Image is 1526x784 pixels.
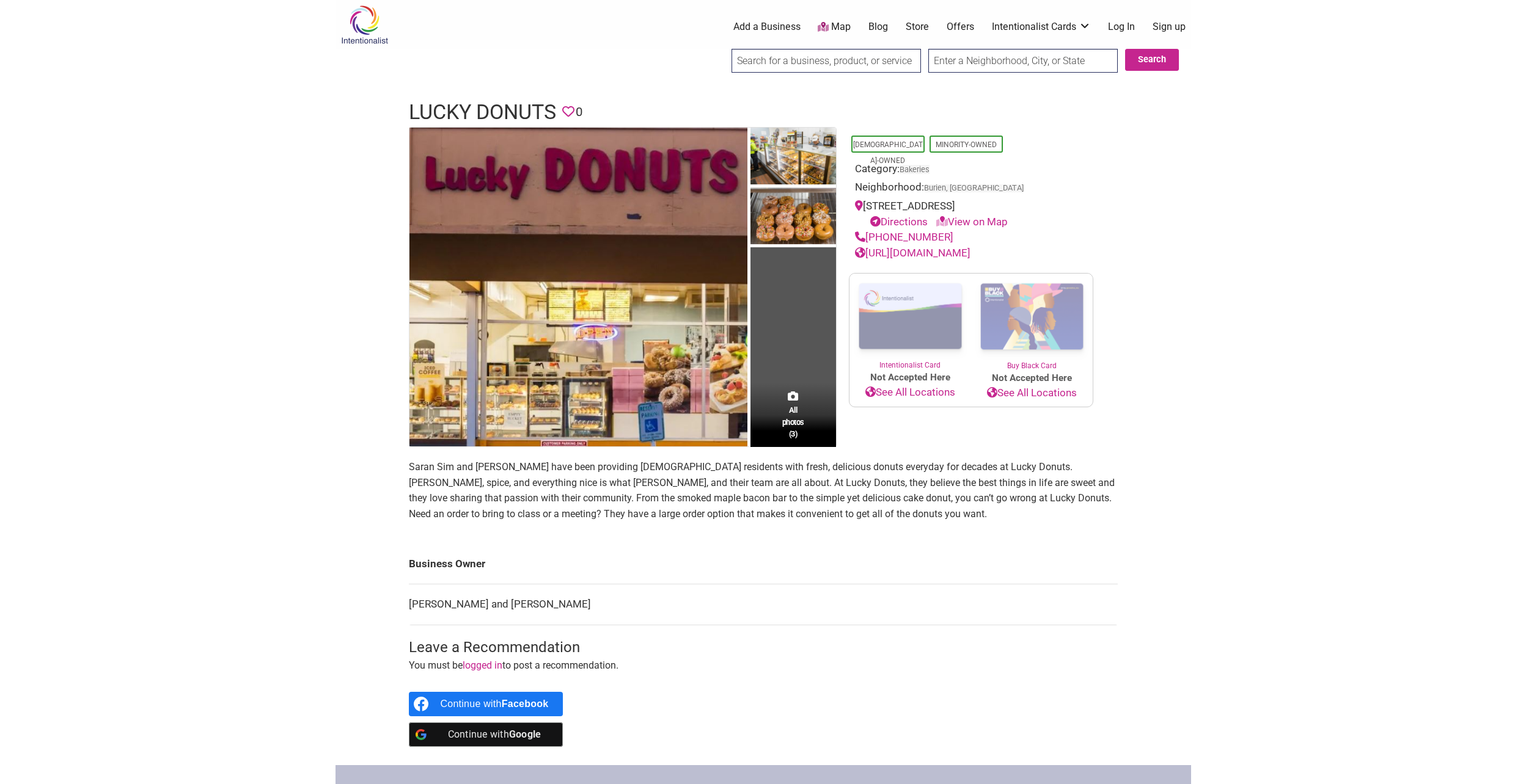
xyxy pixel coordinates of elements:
[936,216,1008,228] a: View on Map
[855,231,953,243] a: [PHONE_NUMBER]
[855,198,1087,230] div: [STREET_ADDRESS]
[409,98,556,127] h1: Lucky Donuts
[855,180,1087,198] div: Neighborhood:
[1153,20,1186,34] a: Sign up
[849,274,971,360] img: Intentionalist Card
[409,584,1118,625] td: [PERSON_NAME] and [PERSON_NAME]
[732,49,921,73] input: Search for a business, product, or service
[409,692,563,716] a: Continue with <b>Facebook</b>
[928,49,1118,73] input: Enter a Neighborhood, City, or State
[733,20,801,34] a: Add a Business
[409,128,747,447] img: Lucky Donuts
[971,371,1093,385] span: Not Accepted Here
[855,161,1087,180] div: Category:
[441,722,549,747] div: Continue with
[409,658,1118,673] p: You must be to post a recommendation.
[409,459,1118,521] p: Saran Sim and [PERSON_NAME] have been providing [DEMOGRAPHIC_DATA] residents with fresh, deliciou...
[409,637,1118,658] h3: Leave a Recommendation
[502,699,549,709] b: Facebook
[849,274,971,371] a: Intentionalist Card
[936,140,997,149] a: Minority-Owned
[409,544,1118,584] td: Business Owner
[971,385,1093,401] a: See All Locations
[900,165,930,174] a: Bakeries
[818,20,851,34] a: Map
[1125,49,1179,71] button: Search
[750,187,836,247] img: Lucky Donuts
[924,184,1024,192] span: Burien, [GEOGRAPHIC_DATA]
[992,20,1091,34] a: Intentionalist Cards
[971,274,1093,360] img: Buy Black Card
[463,659,502,671] a: logged in
[870,216,928,228] a: Directions
[855,247,970,259] a: [URL][DOMAIN_NAME]
[509,728,541,740] b: Google
[868,20,888,34] a: Blog
[576,103,582,122] span: 0
[782,404,804,439] span: All photos (3)
[1108,20,1135,34] a: Log In
[849,371,971,385] span: Not Accepted Here
[906,20,929,34] a: Store
[849,385,971,401] a: See All Locations
[336,5,394,45] img: Intentionalist
[947,20,974,34] a: Offers
[853,140,923,165] a: [DEMOGRAPHIC_DATA]-Owned
[750,128,836,187] img: Lucky Donuts
[409,722,563,747] a: Continue with <b>Google</b>
[441,692,549,716] div: Continue with
[971,274,1093,371] a: Buy Black Card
